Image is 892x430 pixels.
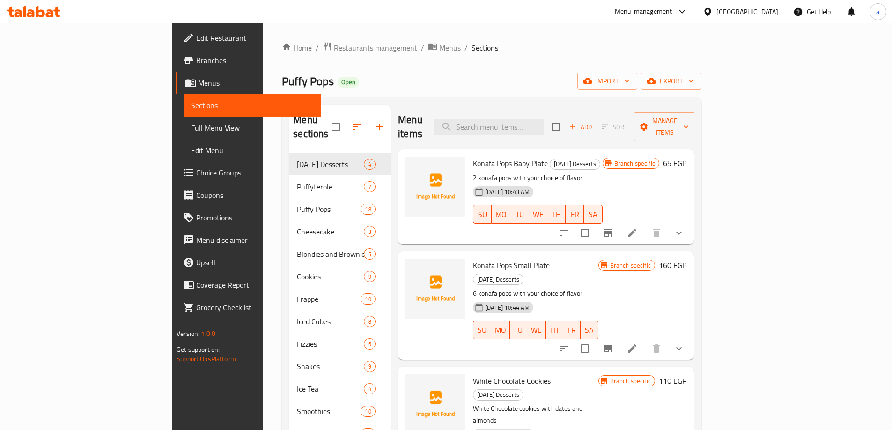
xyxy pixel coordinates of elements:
span: Edit Restaurant [196,32,313,44]
span: TH [551,208,562,221]
span: Sort sections [346,116,368,138]
button: TU [510,205,529,224]
span: FR [569,208,580,221]
span: Branch specific [611,159,659,168]
h6: 65 EGP [663,157,686,170]
span: import [585,75,630,87]
span: 4 [364,385,375,394]
div: items [364,181,376,192]
span: Coverage Report [196,279,313,291]
div: Fizzies6 [289,333,391,355]
span: Menus [439,42,461,53]
span: [DATE] 10:43 AM [481,188,533,197]
div: Ramadan Desserts [473,389,523,401]
div: items [364,226,376,237]
span: Manage items [641,115,689,138]
span: Select section [546,117,566,137]
span: Frappe [297,293,361,305]
span: [DATE] Desserts [473,389,523,400]
span: 10 [361,407,375,416]
a: Edit menu item [627,343,638,354]
span: Blondies and Brownies [297,248,364,260]
span: FR [567,323,577,337]
span: Branch specific [606,377,655,386]
div: items [364,383,376,394]
div: Iced Cubes8 [289,310,391,333]
span: Puffy Pops [297,204,361,215]
span: Puffyterole [297,181,364,192]
img: Konafa Pops Small Plate [405,259,465,319]
span: Sections [472,42,498,53]
span: Branches [196,55,313,66]
button: WE [529,205,547,224]
span: SA [584,323,595,337]
span: Choice Groups [196,167,313,178]
a: Grocery Checklist [176,296,321,319]
div: Shakes9 [289,355,391,378]
div: items [364,316,376,327]
span: Coupons [196,189,313,201]
div: Ramadan Desserts [297,159,364,170]
span: Add item [566,120,596,134]
div: items [361,293,376,305]
button: MO [492,205,510,224]
a: Menus [428,42,461,54]
span: SU [477,208,488,221]
span: Shakes [297,361,364,372]
div: Ramadan Desserts [550,159,600,170]
button: Manage items [634,112,696,141]
span: Version: [177,328,199,340]
div: Blondies and Brownies5 [289,243,391,265]
div: Puffy Pops18 [289,198,391,220]
span: 10 [361,295,375,304]
button: sort-choices [553,337,575,360]
button: SA [581,321,598,339]
div: items [364,248,376,260]
a: Upsell [176,251,321,274]
h6: 160 EGP [659,259,686,272]
button: sort-choices [553,222,575,244]
div: Frappe10 [289,288,391,310]
input: search [434,119,544,135]
span: 18 [361,205,375,214]
div: items [364,159,376,170]
span: Select all sections [326,117,346,137]
span: Edit Menu [191,145,313,156]
a: Edit Menu [184,139,321,161]
span: Cookies [297,271,364,282]
nav: breadcrumb [282,42,701,54]
p: 2 konafa pops with your choice of flavor [473,172,603,184]
button: Add section [368,116,391,138]
a: Support.OpsPlatform [177,353,236,365]
a: Choice Groups [176,161,321,184]
span: 4 [364,160,375,169]
span: 6 [364,340,375,349]
button: FR [563,321,581,339]
p: White Chocolate cookies with dates and almonds [473,403,598,426]
a: Full Menu View [184,117,321,139]
button: Add [566,120,596,134]
p: 6 konafa pops with your choice of flavor [473,288,598,299]
span: Add [568,122,593,132]
button: delete [645,337,668,360]
button: SU [473,205,492,224]
span: Iced Cubes [297,316,364,327]
a: Coverage Report [176,274,321,296]
span: Branch specific [606,261,655,270]
button: SA [584,205,602,224]
span: Select to update [575,339,595,358]
span: Fizzies [297,338,364,350]
h2: Menu items [398,113,422,141]
span: Upsell [196,257,313,268]
button: Branch-specific-item [597,337,619,360]
div: Cheesecake3 [289,220,391,243]
span: TU [514,323,524,337]
span: Menus [198,77,313,88]
a: Promotions [176,206,321,229]
a: Edit menu item [627,227,638,239]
